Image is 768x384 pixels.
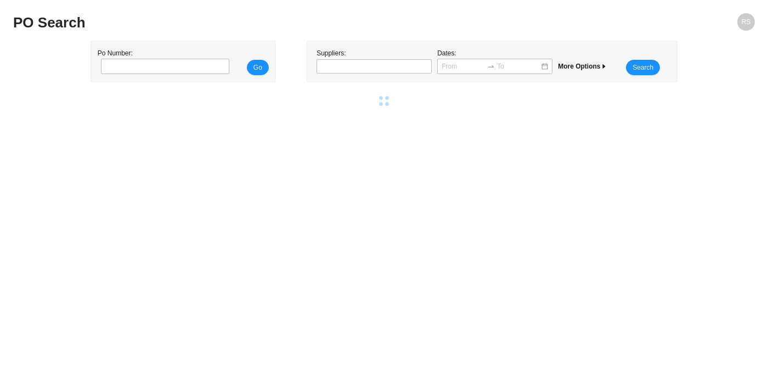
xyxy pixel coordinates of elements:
input: To [497,61,540,72]
span: to [487,63,495,70]
span: Go [253,62,262,73]
h2: PO Search [13,13,569,32]
div: Po Number: [98,48,226,75]
input: From [442,61,485,72]
div: Suppliers: [314,48,434,75]
button: Go [247,60,269,75]
span: More Options [558,63,607,70]
span: caret-right [601,63,607,70]
span: Search [633,62,653,73]
span: RS [742,13,751,31]
span: swap-right [487,63,495,70]
div: Dates: [434,48,555,75]
button: Search [626,60,660,75]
